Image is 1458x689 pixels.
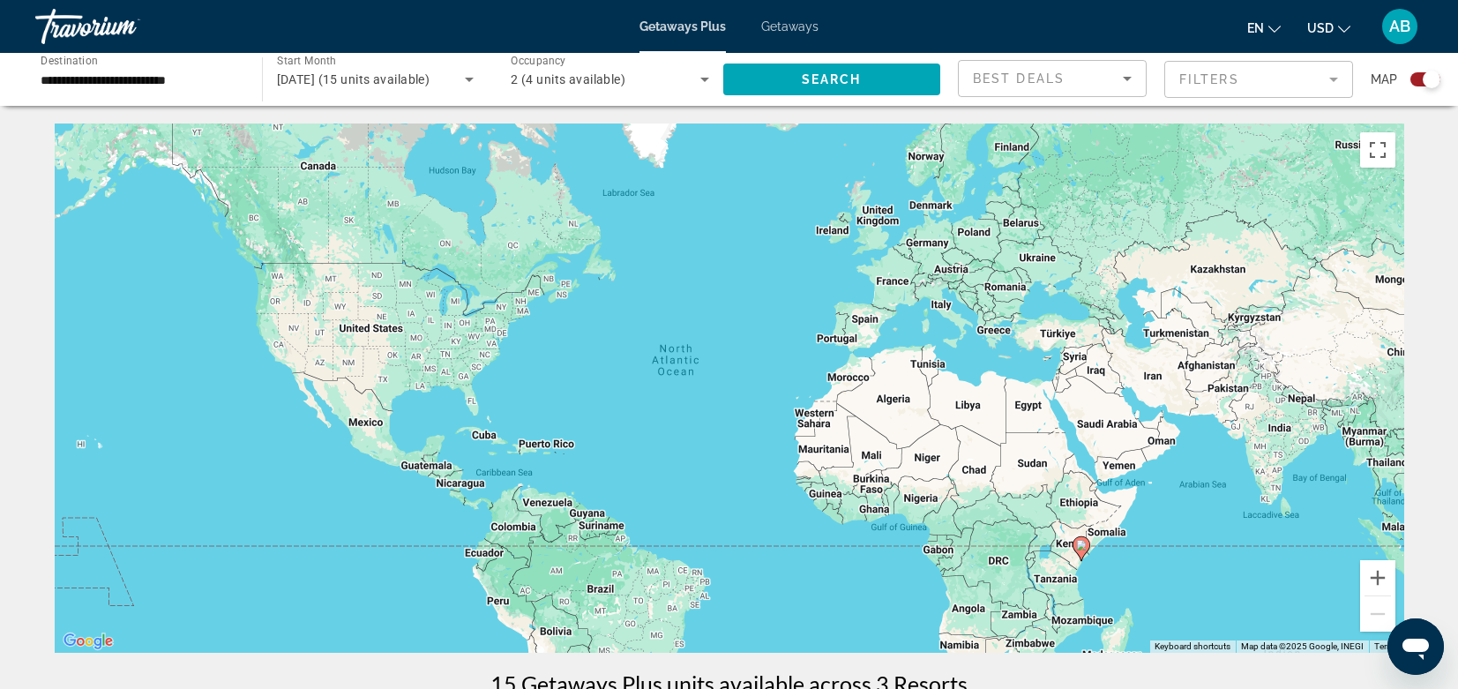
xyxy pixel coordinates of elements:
[41,54,98,66] span: Destination
[1164,60,1353,99] button: Filter
[1360,132,1395,168] button: Toggle fullscreen view
[723,64,941,95] button: Search
[59,630,117,653] a: Open this area in Google Maps (opens a new window)
[1387,618,1444,675] iframe: Button to launch messaging window
[639,19,726,34] a: Getaways Plus
[35,4,212,49] a: Travorium
[1247,15,1281,41] button: Change language
[1247,21,1264,35] span: en
[1374,641,1399,651] a: Terms (opens in new tab)
[802,72,862,86] span: Search
[1155,640,1230,653] button: Keyboard shortcuts
[973,71,1065,86] span: Best Deals
[59,630,117,653] img: Google
[761,19,819,34] a: Getaways
[1377,8,1423,45] button: User Menu
[277,72,430,86] span: [DATE] (15 units available)
[1360,560,1395,595] button: Zoom in
[511,72,625,86] span: 2 (4 units available)
[973,68,1132,89] mat-select: Sort by
[1241,641,1364,651] span: Map data ©2025 Google, INEGI
[277,55,336,67] span: Start Month
[1307,21,1334,35] span: USD
[1307,15,1350,41] button: Change currency
[1389,18,1410,35] span: AB
[511,55,566,67] span: Occupancy
[1371,67,1397,92] span: Map
[1360,596,1395,632] button: Zoom out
